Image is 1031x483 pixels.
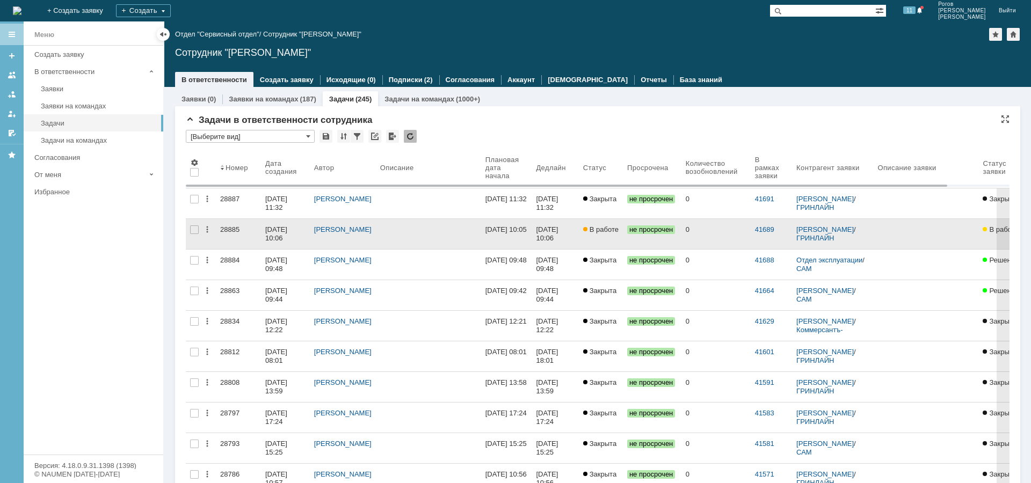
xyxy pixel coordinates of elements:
[755,287,774,295] a: 41664
[404,130,417,143] div: Обновлять список
[796,203,834,211] a: ГРИНЛАЙН
[681,433,751,463] a: 0
[536,348,560,364] div: [DATE] 18:01
[265,317,289,334] div: [DATE] 12:22
[261,147,310,188] th: Дата создания
[983,256,1014,264] span: Решена
[481,402,532,433] a: [DATE] 17:24
[389,76,423,84] a: Подписки
[681,147,751,188] th: Количество возобновлений
[796,378,854,386] a: [PERSON_NAME]
[261,280,310,310] a: [DATE] 09:44
[796,387,834,395] a: ГРИНЛАЙН
[220,256,257,265] div: 28884
[216,188,261,218] a: 28887
[216,280,261,310] a: 28863
[623,280,681,310] a: не просрочен
[175,47,1020,58] div: Сотрудник "[PERSON_NAME]"
[536,164,565,172] div: Дедлайн
[796,195,854,203] a: [PERSON_NAME]
[261,250,310,280] a: [DATE] 09:48
[314,287,372,295] a: [PERSON_NAME]
[755,195,774,203] a: 41691
[583,409,616,417] span: Закрыта
[481,250,532,280] a: [DATE] 09:48
[37,115,161,131] a: Задачи
[627,317,675,326] span: не просрочен
[623,188,681,218] a: не просрочен
[220,225,257,234] div: 28885
[3,125,20,142] a: Мои согласования
[37,80,161,97] a: Заявки
[3,86,20,103] a: Заявки в моей ответственности
[30,149,161,166] a: Согласования
[627,348,675,356] span: не просрочен
[536,256,560,273] div: [DATE] 09:48
[583,195,616,203] span: Закрыта
[877,164,936,172] div: Описание заявки
[680,76,722,84] a: База знаний
[265,225,289,242] div: [DATE] 10:06
[681,402,751,433] a: 0
[485,317,527,325] div: [DATE] 12:21
[41,119,157,127] div: Задачи
[532,341,578,371] a: [DATE] 18:01
[265,159,297,175] div: Дата создания
[627,225,675,234] span: не просрочен
[755,378,774,386] a: 41591
[216,372,261,402] a: 28808
[796,317,869,334] div: /
[532,219,578,249] a: [DATE] 10:06
[579,402,623,433] a: Закрыта
[755,256,774,264] a: 41688
[314,470,372,478] a: [PERSON_NAME]
[583,287,616,295] span: Закрыта
[34,50,157,58] div: Создать заявку
[367,76,376,84] div: (0)
[485,225,527,233] div: [DATE] 10:05
[261,402,310,433] a: [DATE] 17:24
[686,378,746,387] div: 0
[265,378,289,395] div: [DATE] 13:59
[265,256,289,273] div: [DATE] 09:48
[157,28,170,41] div: Скрыть меню
[203,195,212,203] div: Действия
[203,256,212,265] div: Действия
[532,402,578,433] a: [DATE] 17:24
[314,195,372,203] a: [PERSON_NAME]
[216,147,261,188] th: Номер
[755,440,774,448] a: 41581
[978,433,1022,463] a: Закрыта
[314,256,372,264] a: [PERSON_NAME]
[226,164,248,172] div: Номер
[216,250,261,280] a: 28884
[34,28,54,41] div: Меню
[314,225,372,233] a: [PERSON_NAME]
[384,95,454,103] a: Задачи на командах
[536,225,560,242] div: [DATE] 10:06
[34,188,145,196] div: Избранное
[368,130,381,143] div: Скопировать ссылку на список
[978,219,1022,249] a: В работе
[326,76,366,84] a: Исходящие
[681,280,751,310] a: 0
[3,105,20,122] a: Мои заявки
[978,188,1022,218] a: Закрыта
[681,341,751,371] a: 0
[314,348,372,356] a: [PERSON_NAME]
[978,341,1022,371] a: Закрыта
[579,341,623,371] a: Закрыта
[536,409,560,426] div: [DATE] 17:24
[261,372,310,402] a: [DATE] 13:59
[220,440,257,448] div: 28793
[507,76,535,84] a: Аккаунт
[34,68,145,76] div: В ответственности
[875,5,886,15] span: Расширенный поиск
[796,418,834,426] a: ГРИНЛАЙН
[548,76,628,84] a: [DEMOGRAPHIC_DATA]
[30,46,161,63] a: Создать заявку
[37,132,161,149] a: Задачи на командах
[796,448,812,456] a: САМ
[485,409,527,417] div: [DATE] 17:24
[532,433,578,463] a: [DATE] 15:25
